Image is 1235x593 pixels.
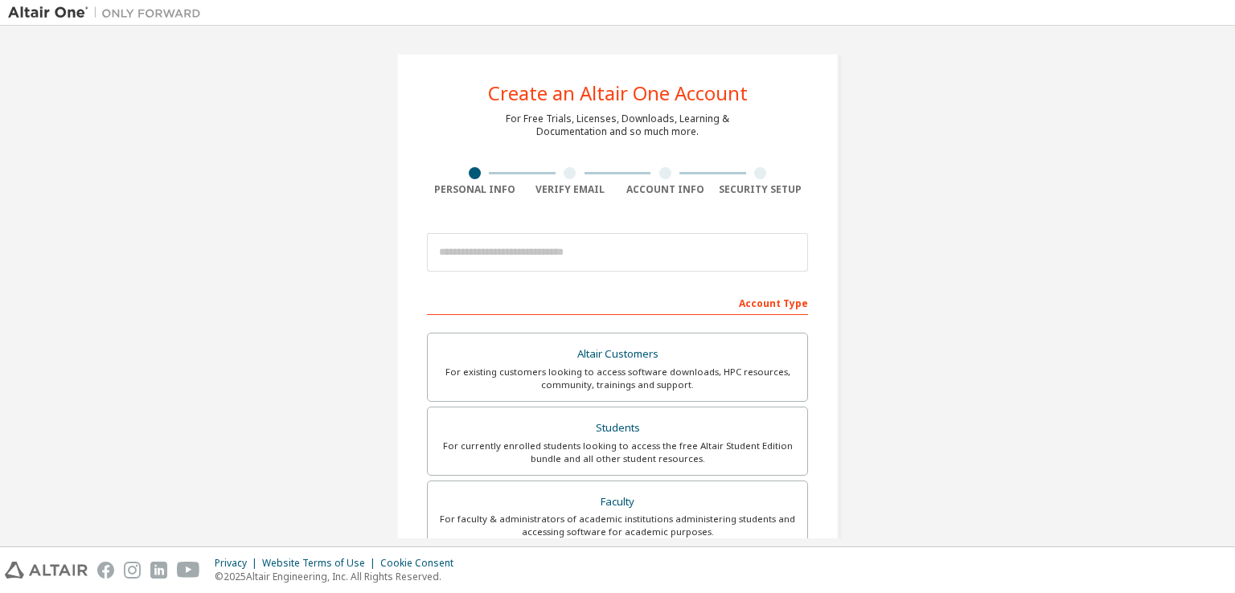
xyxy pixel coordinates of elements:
[437,440,798,465] div: For currently enrolled students looking to access the free Altair Student Edition bundle and all ...
[215,557,262,570] div: Privacy
[5,562,88,579] img: altair_logo.svg
[437,366,798,391] div: For existing customers looking to access software downloads, HPC resources, community, trainings ...
[617,183,713,196] div: Account Info
[523,183,618,196] div: Verify Email
[8,5,209,21] img: Altair One
[177,562,200,579] img: youtube.svg
[437,343,798,366] div: Altair Customers
[262,557,380,570] div: Website Terms of Use
[506,112,729,138] div: For Free Trials, Licenses, Downloads, Learning & Documentation and so much more.
[427,183,523,196] div: Personal Info
[437,491,798,513] div: Faculty
[150,562,167,579] img: linkedin.svg
[215,570,463,583] p: © 2025 Altair Engineering, Inc. All Rights Reserved.
[380,557,463,570] div: Cookie Consent
[97,562,114,579] img: facebook.svg
[488,84,748,103] div: Create an Altair One Account
[124,562,141,579] img: instagram.svg
[713,183,809,196] div: Security Setup
[427,289,808,315] div: Account Type
[437,417,798,440] div: Students
[437,513,798,538] div: For faculty & administrators of academic institutions administering students and accessing softwa...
